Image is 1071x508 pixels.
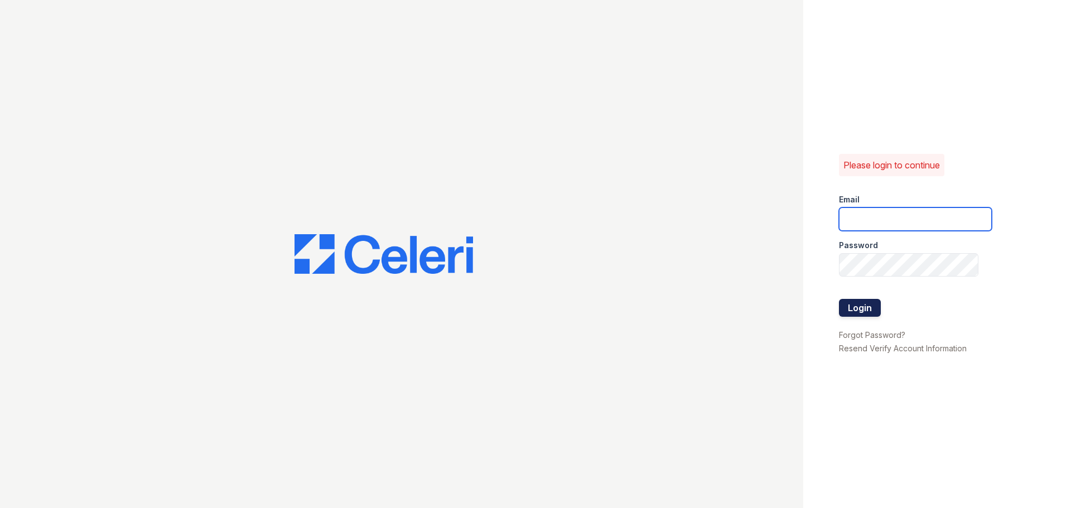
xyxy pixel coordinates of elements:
p: Please login to continue [843,158,940,172]
button: Login [839,299,881,317]
label: Email [839,194,860,205]
a: Resend Verify Account Information [839,343,967,353]
img: CE_Logo_Blue-a8612792a0a2168367f1c8372b55b34899dd931a85d93a1a3d3e32e68fde9ad4.png [295,234,473,274]
label: Password [839,240,878,251]
a: Forgot Password? [839,330,905,340]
